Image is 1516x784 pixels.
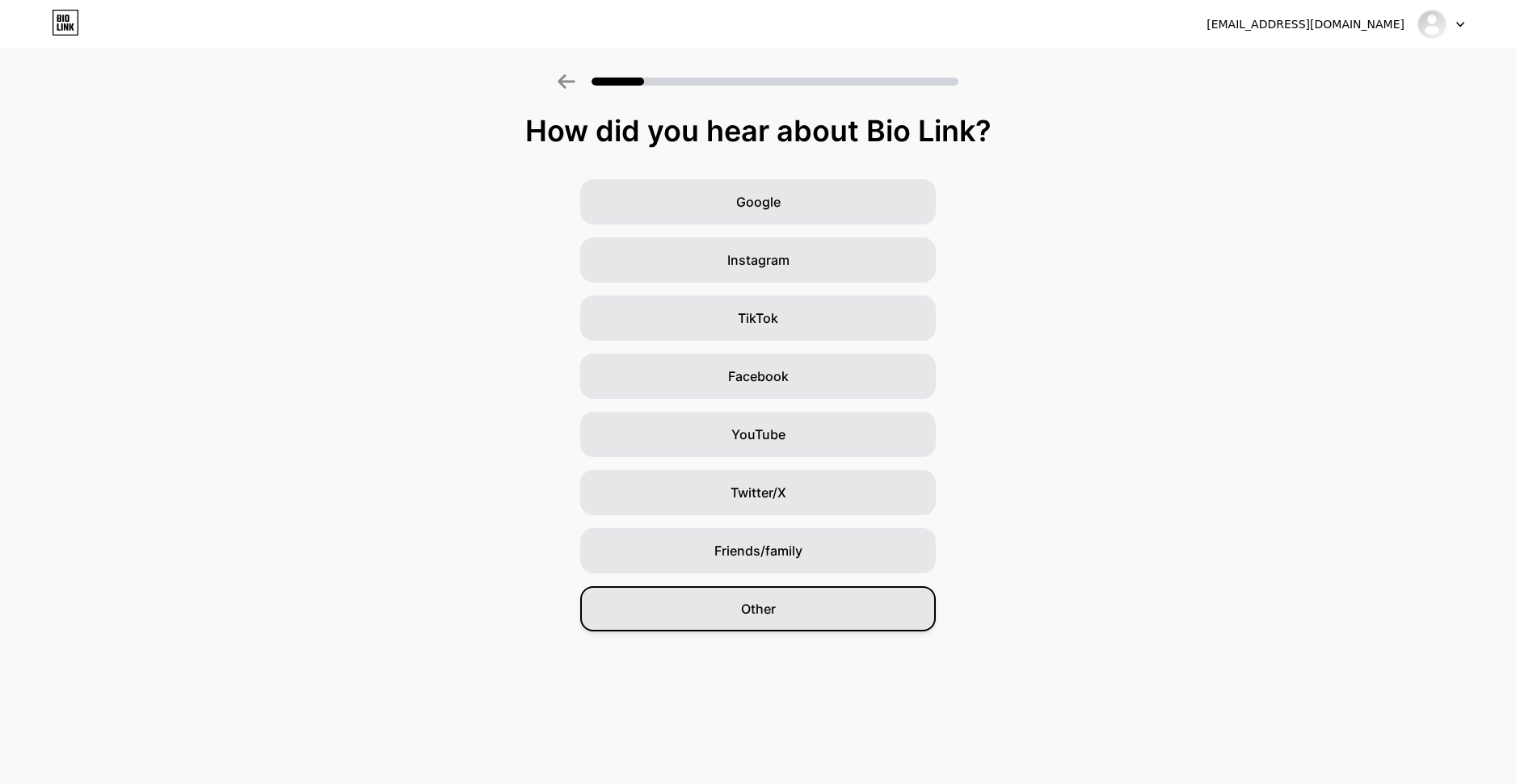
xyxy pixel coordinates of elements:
div: [EMAIL_ADDRESS][DOMAIN_NAME] [1206,16,1404,33]
span: Google [736,192,781,212]
span: TikTok [738,308,778,328]
span: Friends/family [714,541,802,560]
div: How did you hear about Bio Link? [8,115,1508,147]
span: Twitter/X [731,483,786,502]
img: zamochek [1417,9,1447,40]
span: YouTube [731,425,785,444]
span: Instagram [727,250,790,270]
span: Other [741,599,776,618]
span: Facebook [728,367,789,386]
